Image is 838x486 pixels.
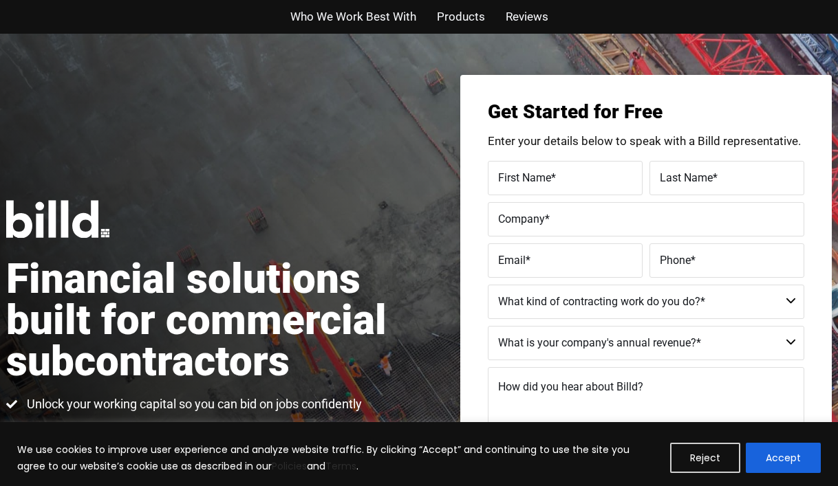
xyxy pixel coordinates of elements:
span: Last Name [660,170,713,184]
span: How did you hear about Billd? [498,380,643,393]
a: Terms [325,459,356,473]
span: First Name [498,170,551,184]
p: Enter your details below to speak with a Billd representative. [488,135,804,147]
span: Cover your upfront costs to get new projects off the ground [23,419,348,436]
span: Company [498,212,545,225]
span: Unlock your working capital so you can bid on jobs confidently [23,396,362,412]
h3: Get Started for Free [488,102,804,122]
h1: Financial solutions built for commercial subcontractors [6,258,419,382]
a: Policies [272,459,307,473]
a: Reviews [506,7,548,27]
span: Phone [660,253,691,266]
span: Email [498,253,526,266]
a: Products [437,7,485,27]
button: Reject [670,443,740,473]
button: Accept [746,443,821,473]
a: Who We Work Best With [290,7,416,27]
p: We use cookies to improve user experience and analyze website traffic. By clicking “Accept” and c... [17,441,660,474]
